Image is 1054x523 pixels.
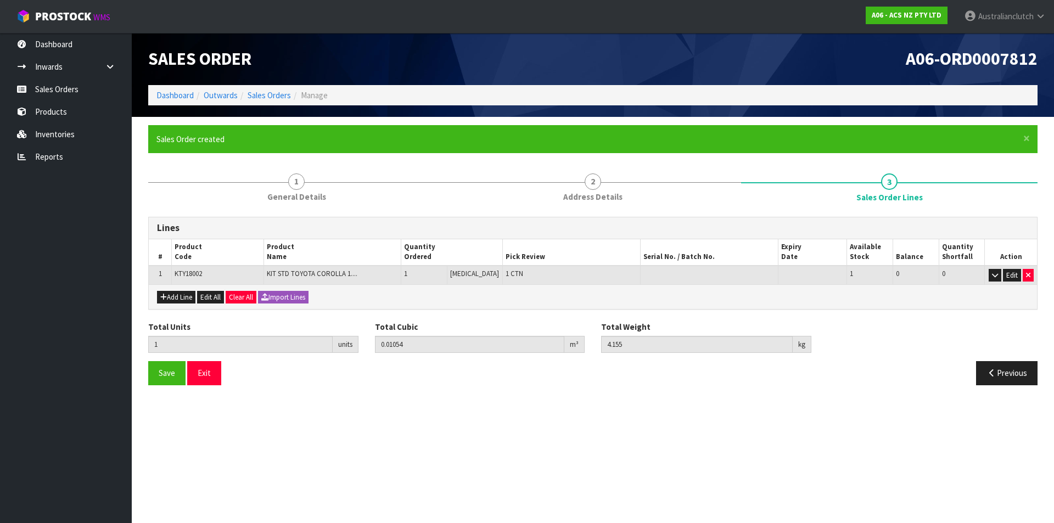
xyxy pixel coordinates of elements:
label: Total Units [148,321,190,333]
h3: Lines [157,223,1029,233]
span: 1 [850,269,853,278]
span: 0 [942,269,945,278]
input: Total Cubic [375,336,565,353]
input: Total Weight [601,336,793,353]
div: m³ [564,336,585,353]
span: 1 [159,269,162,278]
span: A06-ORD0007812 [906,48,1038,70]
span: 1 [288,173,305,190]
span: 0 [896,269,899,278]
span: 1 [404,269,407,278]
span: Sales Order [148,48,251,70]
th: Available Stock [847,239,893,266]
th: Serial No. / Batch No. [641,239,778,266]
span: 1 CTN [506,269,523,278]
button: Edit [1003,269,1021,282]
a: Outwards [204,90,238,100]
th: Quantity Shortfall [939,239,985,266]
a: Sales Orders [248,90,291,100]
label: Total Cubic [375,321,418,333]
span: [MEDICAL_DATA] [450,269,499,278]
th: Product Code [172,239,263,266]
th: Balance [893,239,939,266]
a: Dashboard [156,90,194,100]
button: Save [148,361,186,385]
span: General Details [267,191,326,203]
small: WMS [93,12,110,23]
th: Expiry Date [778,239,847,266]
th: Pick Review [503,239,641,266]
input: Total Units [148,336,333,353]
th: Action [985,239,1037,266]
button: Previous [976,361,1038,385]
img: cube-alt.png [16,9,30,23]
span: Manage [301,90,328,100]
span: × [1023,131,1030,146]
th: Product Name [263,239,401,266]
strong: A06 - ACS NZ PTY LTD [872,10,941,20]
th: Quantity Ordered [401,239,503,266]
span: Australianclutch [978,11,1034,21]
span: Sales Order Lines [856,192,923,203]
span: Sales Order Lines [148,209,1038,393]
button: Edit All [197,291,224,304]
span: Address Details [563,191,623,203]
button: Exit [187,361,221,385]
th: # [149,239,172,266]
span: Save [159,368,175,378]
button: Clear All [226,291,256,304]
button: Add Line [157,291,195,304]
span: ProStock [35,9,91,24]
div: kg [793,336,811,353]
span: KTY18002 [175,269,202,278]
div: units [333,336,358,353]
span: 3 [881,173,898,190]
button: Import Lines [258,291,309,304]
span: KIT STD TOYOTA COROLLA 1.... [267,269,357,278]
span: Sales Order created [156,134,225,144]
span: 2 [585,173,601,190]
label: Total Weight [601,321,651,333]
